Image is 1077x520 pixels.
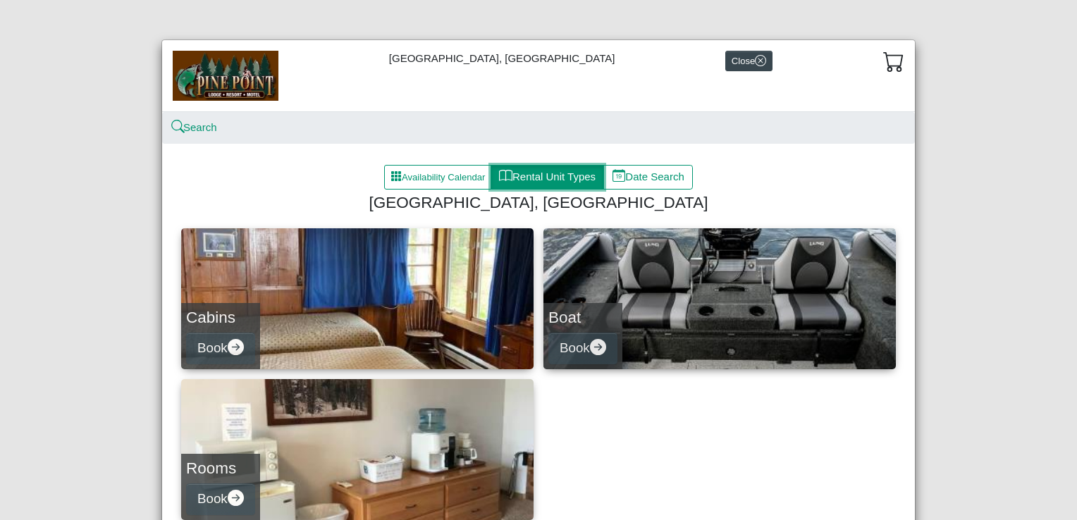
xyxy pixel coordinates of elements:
[590,339,606,355] svg: arrow right circle fill
[384,165,491,190] button: grid3x3 gap fillAvailability Calendar
[755,55,766,66] svg: x circle
[491,165,604,190] button: bookRental Unit Types
[390,171,402,182] svg: grid3x3 gap fill
[725,51,773,71] button: Closex circle
[228,339,244,355] svg: arrow right circle fill
[186,333,255,364] button: Bookarrow right circle fill
[603,165,693,190] button: calendar dateDate Search
[186,308,255,327] h4: Cabins
[228,490,244,506] svg: arrow right circle fill
[548,333,617,364] button: Bookarrow right circle fill
[173,122,183,132] svg: search
[173,51,278,100] img: b144ff98-a7e1-49bd-98da-e9ae77355310.jpg
[186,459,255,478] h4: Rooms
[883,51,904,72] svg: cart
[173,121,217,133] a: searchSearch
[162,40,915,111] div: [GEOGRAPHIC_DATA], [GEOGRAPHIC_DATA]
[186,483,255,515] button: Bookarrow right circle fill
[548,308,617,327] h4: Boat
[613,169,626,182] svg: calendar date
[499,169,512,182] svg: book
[187,193,890,212] h4: [GEOGRAPHIC_DATA], [GEOGRAPHIC_DATA]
